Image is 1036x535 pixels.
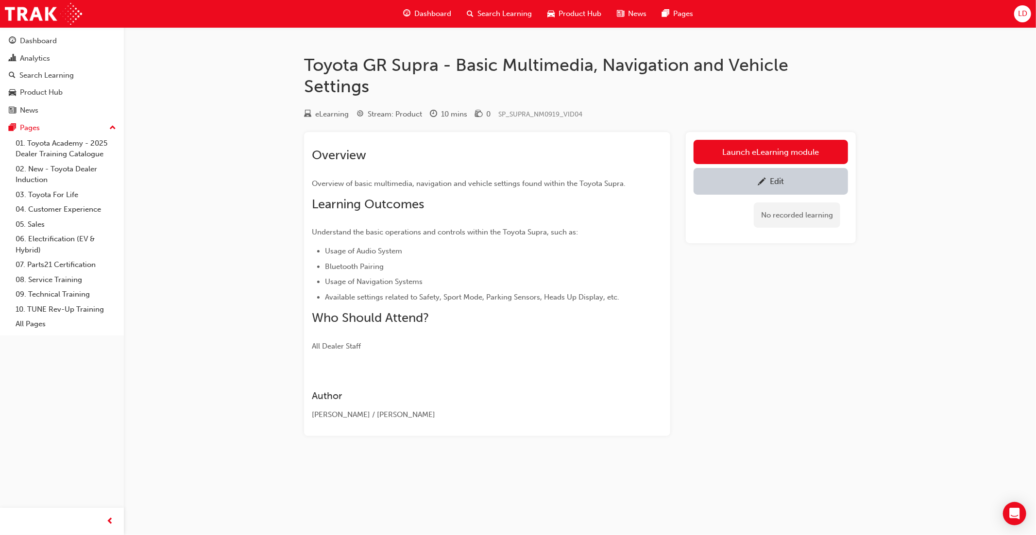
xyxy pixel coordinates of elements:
[654,4,701,24] a: pages-iconPages
[304,110,311,119] span: learningResourceType_ELEARNING-icon
[12,257,120,272] a: 07. Parts21 Certification
[12,162,120,187] a: 02. New - Toyota Dealer Induction
[430,108,467,120] div: Duration
[9,124,16,133] span: pages-icon
[4,120,120,135] button: Pages
[403,8,410,20] span: guage-icon
[20,124,40,132] div: Pages
[12,272,120,287] a: 08. Service Training
[1018,10,1027,18] span: LD
[430,110,437,119] span: clock-icon
[357,110,364,119] span: target-icon
[617,8,624,20] span: news-icon
[662,8,669,20] span: pages-icon
[9,37,16,46] span: guage-icon
[12,287,120,302] a: 09. Technical Training
[325,293,619,301] span: Available settings related to Safety, Sport Mode, Parking Sensors, Heads Up Display, etc.
[4,85,120,100] a: Product Hub
[12,217,120,232] a: 05. Sales
[441,109,467,120] div: 10 mins
[559,8,601,19] span: Product Hub
[20,106,38,115] div: News
[475,108,491,120] div: Price
[12,232,120,257] a: 06. Electrification (EV & Hybrid)
[357,108,422,120] div: Stream
[325,277,423,286] span: Usage of Navigation Systems
[477,8,532,19] span: Search Learning
[109,124,116,133] span: up-icon
[9,106,16,115] span: news-icon
[486,109,491,120] div: 0
[312,310,429,325] span: Who Should Attend?
[609,4,654,24] a: news-iconNews
[754,202,840,228] div: No recorded learning
[304,108,349,120] div: Type
[694,140,848,164] a: Launch eLearning module
[414,8,451,19] span: Dashboard
[304,54,856,97] h1: Toyota GR Supra - Basic Multimedia, Navigation and Vehicle Settings
[312,390,628,401] h3: Author
[9,89,16,98] span: car-icon
[459,4,540,24] a: search-iconSearch Learning
[395,4,459,24] a: guage-iconDashboard
[770,176,784,186] div: Edit
[4,68,120,83] a: Search Learning
[325,247,402,255] span: Usage of Audio System
[312,148,366,163] span: Overview
[9,54,16,63] span: chart-icon
[12,136,120,162] a: 01. Toyota Academy - 2025 Dealer Training Catalogue
[4,31,120,120] button: DashboardAnalyticsSearch LearningProduct HubNews
[12,317,120,332] a: All Pages
[312,342,361,351] span: All Dealer Staff
[4,50,120,66] a: Analytics
[1014,5,1031,22] button: LD
[628,8,646,19] span: News
[1003,502,1026,525] div: Open Intercom Messenger
[107,517,114,526] span: prev-icon
[5,3,82,25] img: Trak
[12,302,120,317] a: 10. TUNE Rev-Up Training
[315,109,349,120] div: eLearning
[312,409,628,420] div: [PERSON_NAME] / [PERSON_NAME]
[312,228,578,236] span: Understand the basic operations and controls within the Toyota Supra, such as:
[540,4,609,24] a: car-iconProduct Hub
[20,54,50,63] div: Analytics
[325,262,384,271] span: Bluetooth Pairing
[547,8,555,20] span: car-icon
[4,102,120,118] a: News
[9,71,16,80] span: search-icon
[20,88,63,97] div: Product Hub
[475,110,482,119] span: money-icon
[19,71,74,80] div: Search Learning
[758,178,766,187] span: pencil-icon
[312,179,626,188] span: Overview of basic multimedia, navigation and vehicle settings found within the Toyota Supra.
[498,110,582,118] span: Learning resource code
[368,109,422,120] div: Stream: Product
[312,197,424,212] span: Learning Outcomes
[4,33,120,49] a: Dashboard
[12,187,120,202] a: 03. Toyota For Life
[20,37,57,45] div: Dashboard
[467,8,474,20] span: search-icon
[12,202,120,217] a: 04. Customer Experience
[673,8,693,19] span: Pages
[694,168,848,195] a: Edit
